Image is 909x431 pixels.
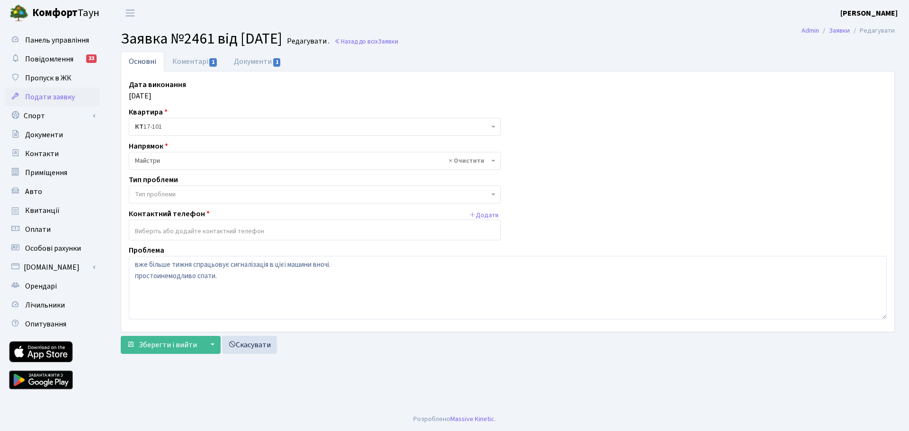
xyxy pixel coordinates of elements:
span: <b>КТ</b>&nbsp;&nbsp;&nbsp;&nbsp;17-101 [129,118,501,136]
div: [DATE] [122,79,894,102]
button: Переключити навігацію [118,5,142,21]
span: 1 [209,58,217,67]
b: Комфорт [32,5,78,20]
a: Панель управління [5,31,99,50]
span: Лічильники [25,300,65,310]
input: Виберіть або додайте контактний телефон [129,223,500,240]
span: Таун [32,5,99,21]
a: Заявки [829,26,850,35]
label: Контактний телефон [129,208,210,220]
a: Контакти [5,144,99,163]
a: Лічильники [5,296,99,315]
a: Спорт [5,106,99,125]
a: Опитування [5,315,99,334]
a: Орендарі [5,277,99,296]
div: 33 [86,54,97,63]
span: Приміщення [25,167,67,178]
span: Особові рахунки [25,243,81,254]
span: Заявки [378,37,398,46]
span: Панель управління [25,35,89,45]
span: <b>КТ</b>&nbsp;&nbsp;&nbsp;&nbsp;17-101 [135,122,489,132]
a: [DOMAIN_NAME] [5,258,99,277]
a: Особові рахунки [5,239,99,258]
span: Оплати [25,224,51,235]
li: Редагувати [850,26,895,36]
a: Admin [802,26,819,35]
a: Документи [5,125,99,144]
a: Пропуск в ЖК [5,69,99,88]
a: Основні [121,52,164,71]
span: 1 [273,58,281,67]
a: Massive Kinetic [450,414,494,424]
span: Видалити всі елементи [449,156,484,166]
span: Повідомлення [25,54,73,64]
label: Напрямок [129,141,168,152]
a: Коментарі [164,52,226,71]
span: Документи [25,130,63,140]
a: Повідомлення33 [5,50,99,69]
a: Приміщення [5,163,99,182]
img: logo.png [9,4,28,23]
a: Квитанції [5,201,99,220]
label: Квартира [129,106,168,118]
label: Проблема [129,245,164,256]
button: Зберегти і вийти [121,336,203,354]
b: КТ [135,122,143,132]
span: Опитування [25,319,66,329]
span: Авто [25,186,42,197]
a: Скасувати [222,336,277,354]
a: Авто [5,182,99,201]
span: Майстри [135,156,489,166]
span: Тип проблеми [135,190,176,199]
a: Назад до всіхЗаявки [334,37,398,46]
a: Документи [226,52,289,71]
span: Майстри [129,152,501,170]
button: Додати [467,208,501,223]
span: Пропуск в ЖК [25,73,71,83]
label: Дата виконання [129,79,186,90]
span: Орендарі [25,281,57,291]
a: Подати заявку [5,88,99,106]
span: Квитанції [25,205,60,216]
span: Подати заявку [25,92,75,102]
b: [PERSON_NAME] [840,8,898,18]
span: Контакти [25,149,59,159]
a: Оплати [5,220,99,239]
label: Тип проблеми [129,174,178,185]
textarea: вже більше тижня спрацьовує сигналізація в цієї машини вночі. простоинемодливо спати. [129,256,887,319]
a: [PERSON_NAME] [840,8,898,19]
div: Розроблено . [413,414,496,424]
span: Заявка №2461 від [DATE] [121,28,282,50]
nav: breadcrumb [787,21,909,41]
span: Зберегти і вийти [139,340,197,350]
small: Редагувати . [285,37,330,46]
